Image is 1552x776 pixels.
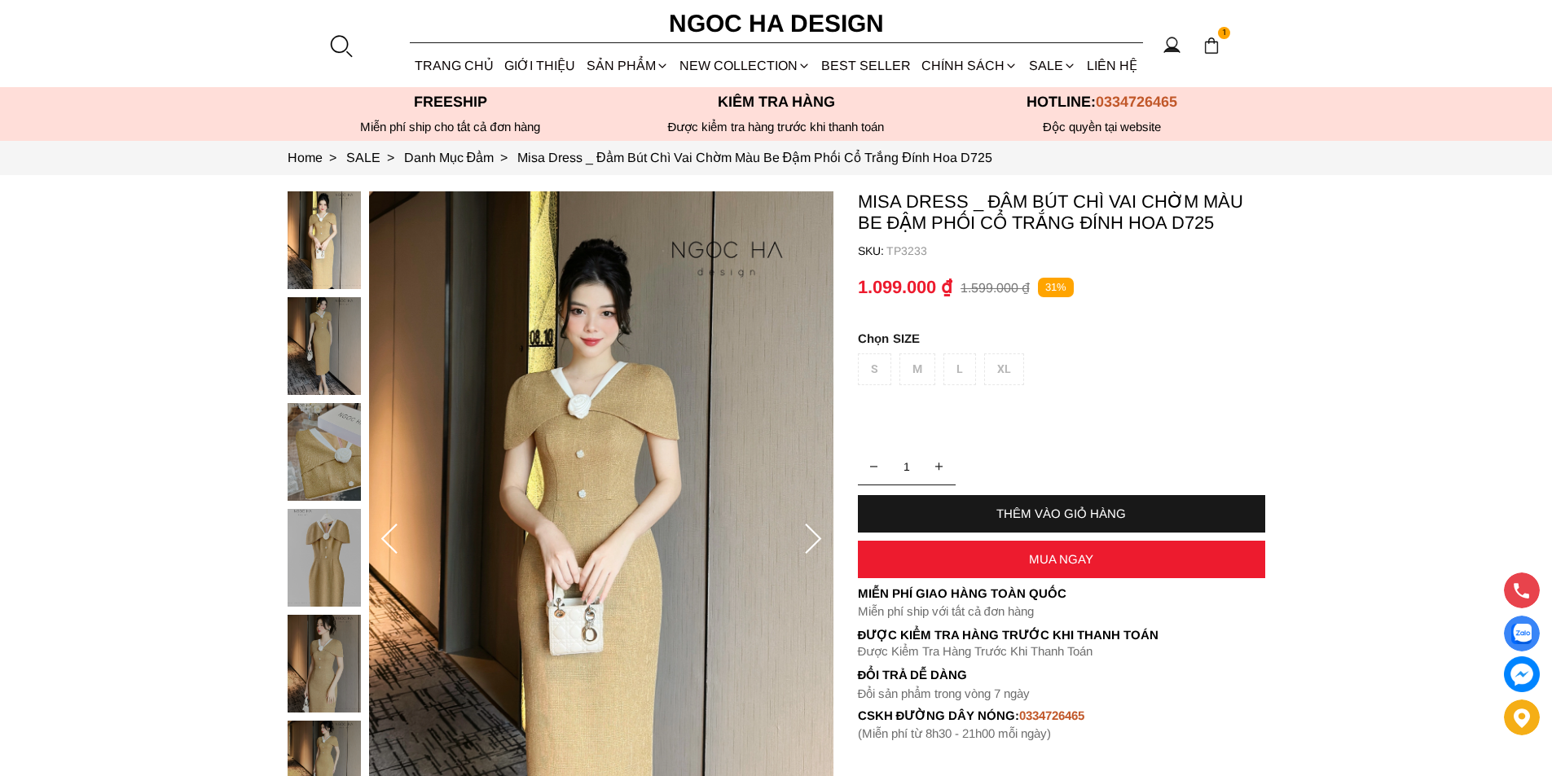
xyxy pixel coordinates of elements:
[858,726,1051,740] font: (Miễn phí từ 8h30 - 21h00 mỗi ngày)
[858,191,1265,234] p: Misa Dress _ Đầm Bút Chì Vai Chờm Màu Be Đậm Phối Cổ Trắng Đính Hoa D725
[886,244,1265,257] p: TP3233
[288,615,361,712] img: Misa Dress _ Đầm Bút Chì Vai Chờm Màu Be Đậm Phối Cổ Trắng Đính Hoa D725_mini_4
[1504,656,1540,692] a: messenger
[1504,616,1540,651] a: Display image
[288,120,613,134] div: Miễn phí ship cho tất cả đơn hàng
[858,450,956,483] input: Quantity input
[410,44,499,87] a: TRANG CHỦ
[323,151,343,164] span: >
[288,151,346,164] a: Link to Home
[858,552,1265,566] div: MUA NGAY
[1038,278,1074,298] p: 31%
[1019,708,1084,722] font: 0334726465
[816,44,917,87] a: BEST SELLER
[858,686,1031,700] font: Đổi sản phẩm trong vòng 7 ngày
[380,151,401,164] span: >
[517,151,992,164] a: Link to Misa Dress _ Đầm Bút Chì Vai Chờm Màu Be Đậm Phối Cổ Trắng Đính Hoa D725
[858,586,1066,600] font: Miễn phí giao hàng toàn quốc
[499,44,581,87] a: GIỚI THIỆU
[288,403,361,501] img: Misa Dress _ Đầm Bút Chì Vai Chờm Màu Be Đậm Phối Cổ Trắng Đính Hoa D725_mini_2
[858,668,1265,682] h6: Đổi trả dễ dàng
[494,151,514,164] span: >
[858,604,1034,618] font: Miễn phí ship với tất cả đơn hàng
[613,120,939,134] p: Được kiểm tra hàng trước khi thanh toán
[1511,624,1532,644] img: Display image
[961,280,1030,296] p: 1.599.000 ₫
[404,151,518,164] a: Link to Danh Mục Đầm
[939,120,1265,134] h6: Độc quyền tại website
[288,94,613,111] p: Freeship
[288,509,361,607] img: Misa Dress _ Đầm Bút Chì Vai Chờm Màu Be Đậm Phối Cổ Trắng Đính Hoa D725_mini_3
[288,191,361,289] img: Misa Dress _ Đầm Bút Chì Vai Chờm Màu Be Đậm Phối Cổ Trắng Đính Hoa D725_mini_0
[1081,44,1142,87] a: LIÊN HỆ
[858,277,952,298] p: 1.099.000 ₫
[858,628,1265,642] p: Được Kiểm Tra Hàng Trước Khi Thanh Toán
[858,644,1265,659] p: Được Kiểm Tra Hàng Trước Khi Thanh Toán
[654,4,899,43] a: Ngoc Ha Design
[858,331,1265,345] p: SIZE
[1023,44,1081,87] a: SALE
[939,94,1265,111] p: Hotline:
[718,94,835,110] font: Kiểm tra hàng
[674,44,816,87] a: NEW COLLECTION
[1218,27,1231,40] span: 1
[288,297,361,395] img: Misa Dress _ Đầm Bút Chì Vai Chờm Màu Be Đậm Phối Cổ Trắng Đính Hoa D725_mini_1
[346,151,404,164] a: Link to SALE
[1202,37,1220,55] img: img-CART-ICON-ksit0nf1
[858,506,1265,520] div: THÊM VÀO GIỎ HÀNG
[917,44,1023,87] div: Chính sách
[1096,94,1177,110] span: 0334726465
[858,244,886,257] h6: SKU:
[858,708,1020,722] font: cskh đường dây nóng:
[581,44,674,87] div: SẢN PHẨM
